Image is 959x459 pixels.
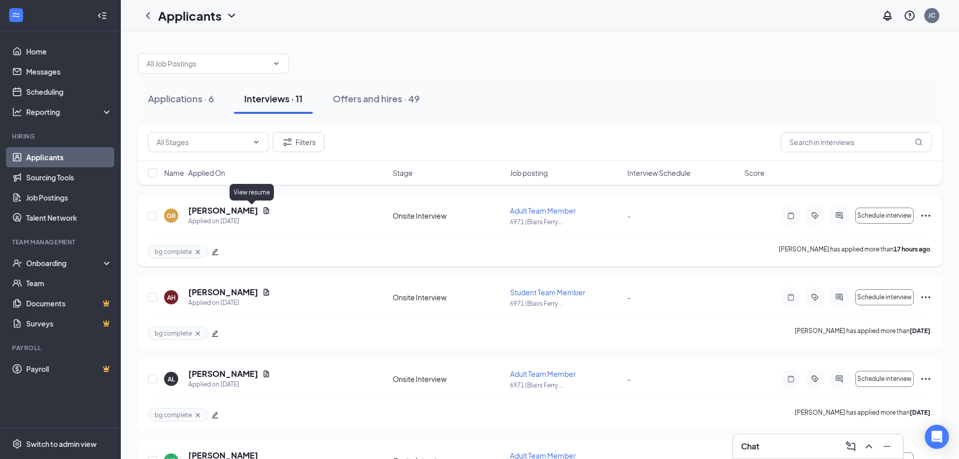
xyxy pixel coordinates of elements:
[12,344,110,352] div: Payroll
[857,294,912,301] span: Schedule interview
[809,293,821,301] svg: ActiveTag
[26,208,112,228] a: Talent Network
[741,441,759,452] h3: Chat
[157,137,248,148] input: All Stages
[855,371,914,387] button: Schedule interview
[833,293,845,301] svg: ActiveChat
[155,329,192,338] span: bg complete
[833,375,845,383] svg: ActiveChat
[26,147,112,167] a: Applicants
[188,298,270,308] div: Applied on [DATE]
[855,208,914,224] button: Schedule interview
[857,212,912,219] span: Schedule interview
[785,212,797,220] svg: Note
[333,92,420,105] div: Offers and hires · 49
[920,210,932,222] svg: Ellipses
[863,440,875,452] svg: ChevronUp
[11,10,21,20] svg: WorkstreamLogo
[12,107,22,117] svg: Analysis
[779,245,932,258] p: [PERSON_NAME] has applied more than .
[97,11,107,21] svg: Collapse
[510,206,576,215] span: Adult Team Member
[252,138,260,146] svg: ChevronDown
[809,212,821,220] svg: ActiveTag
[244,92,303,105] div: Interviews · 11
[167,212,176,220] div: GR
[226,10,238,22] svg: ChevronDown
[262,370,270,378] svg: Document
[510,288,585,297] span: Student Team Member
[194,411,202,419] svg: Cross
[393,168,413,178] span: Stage
[167,293,176,302] div: AH
[881,10,894,22] svg: Notifications
[627,293,631,302] span: -
[12,439,22,449] svg: Settings
[272,59,280,68] svg: ChevronDown
[861,438,877,454] button: ChevronUp
[211,330,218,337] span: edit
[795,408,932,422] p: [PERSON_NAME] has applied more than .
[920,373,932,385] svg: Ellipses
[510,381,621,389] p: 6971 (Blairs Ferry ...
[393,374,504,384] div: Onsite Interview
[925,425,949,449] div: Open Intercom Messenger
[26,313,112,334] a: SurveysCrown
[211,248,218,255] span: edit
[915,138,923,146] svg: MagnifyingGlass
[904,10,916,22] svg: QuestionInfo
[881,440,893,452] svg: Minimize
[188,368,258,379] h5: [PERSON_NAME]
[26,61,112,82] a: Messages
[26,107,113,117] div: Reporting
[155,247,192,256] span: bg complete
[26,82,112,102] a: Scheduling
[26,293,112,313] a: DocumentsCrown
[12,258,22,268] svg: UserCheck
[928,11,935,20] div: JC
[855,289,914,305] button: Schedule interview
[510,218,621,226] p: 6971 (Blairs Ferry ...
[273,132,324,152] button: Filter Filters
[26,167,112,187] a: Sourcing Tools
[393,211,504,221] div: Onsite Interview
[781,132,932,152] input: Search in interviews
[510,168,548,178] span: Job posting
[158,7,222,24] h1: Applicants
[194,330,202,338] svg: Cross
[879,438,895,454] button: Minimize
[857,375,912,382] span: Schedule interview
[920,291,932,303] svg: Ellipses
[910,327,930,335] b: [DATE]
[843,438,859,454] button: ComposeMessage
[510,299,621,308] p: 6971 (Blairs Ferry ...
[194,248,202,256] svg: Cross
[26,439,97,449] div: Switch to admin view
[26,359,112,379] a: PayrollCrown
[155,411,192,419] span: bg complete
[230,184,274,201] div: View resume
[833,212,845,220] svg: ActiveChat
[12,238,110,246] div: Team Management
[262,288,270,296] svg: Document
[26,258,104,268] div: Onboarding
[627,168,691,178] span: Interview Schedule
[281,136,293,148] svg: Filter
[188,379,270,389] div: Applied on [DATE]
[910,409,930,416] b: [DATE]
[785,293,797,301] svg: Note
[809,375,821,383] svg: ActiveTag
[627,211,631,220] span: -
[188,287,258,298] h5: [PERSON_NAME]
[26,187,112,208] a: Job Postings
[188,205,258,216] h5: [PERSON_NAME]
[142,10,154,22] svg: ChevronLeft
[146,58,268,69] input: All Job Postings
[510,369,576,378] span: Adult Team Member
[26,273,112,293] a: Team
[745,168,765,178] span: Score
[845,440,857,452] svg: ComposeMessage
[12,132,110,141] div: Hiring
[627,374,631,383] span: -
